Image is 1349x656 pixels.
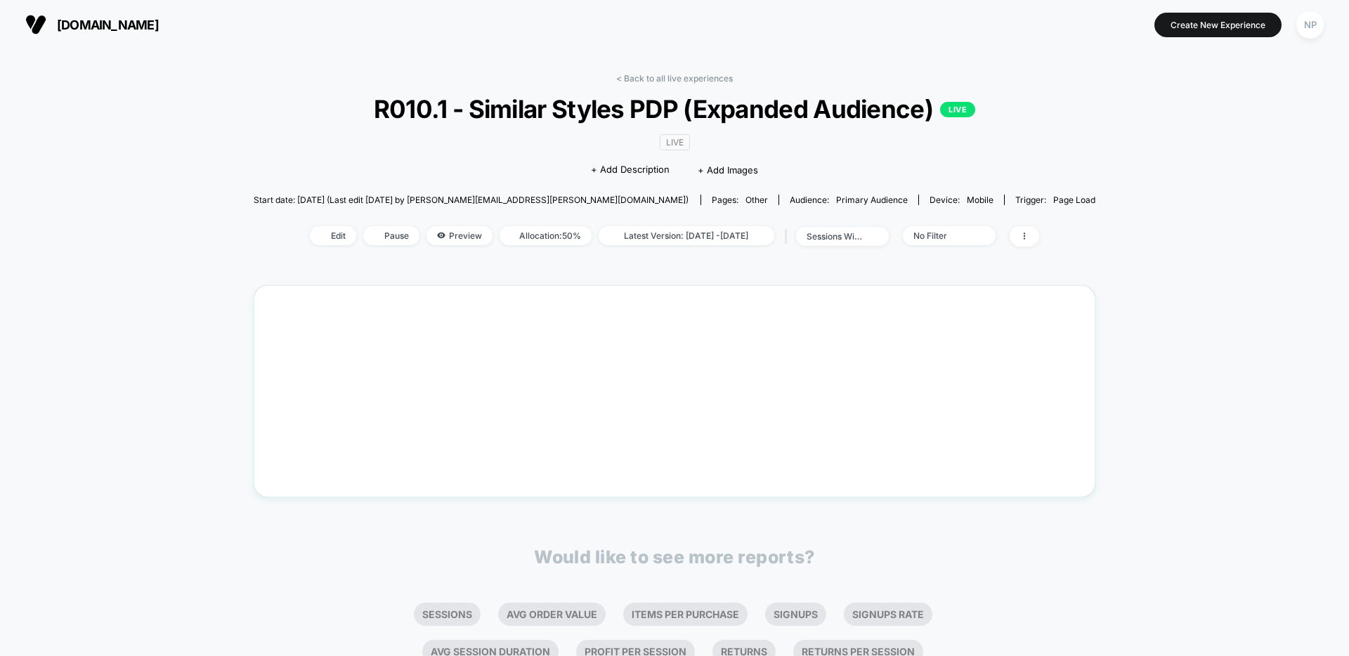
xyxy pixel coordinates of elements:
[57,18,159,32] span: [DOMAIN_NAME]
[940,102,975,117] p: LIVE
[712,195,768,205] div: Pages:
[1292,11,1328,39] button: NP
[498,603,606,626] li: Avg Order Value
[296,94,1054,124] span: R010.1 - Similar Styles PDP (Expanded Audience)
[844,603,932,626] li: Signups Rate
[807,231,863,242] div: sessions with impression
[25,14,46,35] img: Visually logo
[310,226,356,245] span: Edit
[660,134,690,150] span: LIVE
[254,195,689,205] span: Start date: [DATE] (Last edit [DATE] by [PERSON_NAME][EMAIL_ADDRESS][PERSON_NAME][DOMAIN_NAME])
[918,195,1004,205] span: Device:
[616,73,733,84] a: < Back to all live experiences
[534,546,815,568] p: Would like to see more reports?
[1015,195,1095,205] div: Trigger:
[781,226,796,247] span: |
[913,230,970,241] div: No Filter
[21,13,163,36] button: [DOMAIN_NAME]
[967,195,993,205] span: mobile
[426,226,493,245] span: Preview
[1154,13,1282,37] button: Create New Experience
[599,226,774,245] span: Latest Version: [DATE] - [DATE]
[414,603,481,626] li: Sessions
[1053,195,1095,205] span: Page Load
[790,195,908,205] div: Audience:
[363,226,419,245] span: Pause
[765,603,826,626] li: Signups
[1296,11,1324,39] div: NP
[698,164,758,176] span: + Add Images
[745,195,768,205] span: other
[591,163,670,177] span: + Add Description
[500,226,592,245] span: Allocation: 50%
[836,195,908,205] span: Primary Audience
[623,603,748,626] li: Items Per Purchase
